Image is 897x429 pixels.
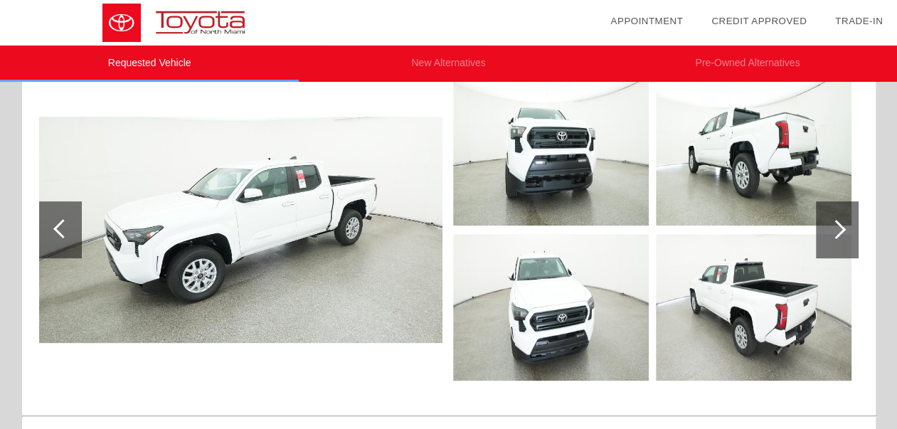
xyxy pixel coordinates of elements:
[453,234,649,381] img: 4db1b93a80b8c5a87aba3381adc3fa11.jpg
[453,79,649,226] img: a73a3cff444eaf09028bcf276622d04d.jpg
[299,46,598,82] li: New Alternatives
[39,117,442,344] img: 279677718dc765ace8f63f84eb7d1cc3.jpg
[711,16,807,26] a: Credit Approved
[656,79,851,226] img: a563178be7a58cb2463448d80623c0a7.jpg
[835,16,883,26] a: Trade-In
[598,46,897,82] li: Pre-Owned Alternatives
[656,234,851,381] img: 3f33689667b18bcf47e653f238a190a8.jpg
[610,16,683,26] a: Appointment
